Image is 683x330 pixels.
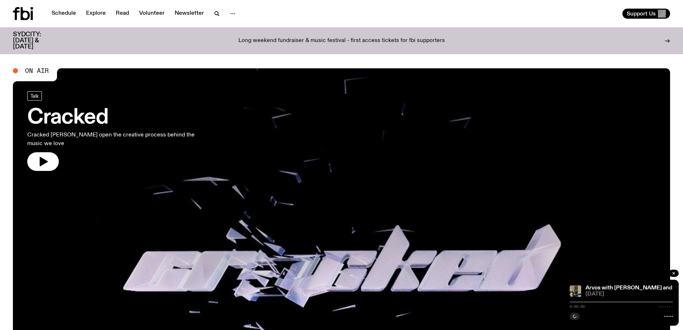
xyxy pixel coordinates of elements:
[585,292,673,297] span: [DATE]
[13,32,59,50] h3: SYDCITY: [DATE] & [DATE]
[238,38,445,44] p: Long weekend fundraiser & music festival - first access tickets for fbi supporters
[27,108,211,128] h3: Cracked
[570,285,581,297] img: Ruby wears a Collarbones t shirt and pretends to play the DJ decks, Al sings into a pringles can....
[170,9,208,19] a: Newsletter
[135,9,169,19] a: Volunteer
[27,131,211,148] p: Cracked [PERSON_NAME] open the creative process behind the music we love
[25,68,49,74] span: On Air
[627,10,656,17] span: Support Us
[658,305,673,308] span: -:--:--
[622,9,670,19] button: Support Us
[27,91,211,171] a: CrackedCracked [PERSON_NAME] open the creative process behind the music we love
[82,9,110,19] a: Explore
[570,305,585,308] span: 0:00:00
[27,91,42,101] a: Talk
[30,93,39,98] span: Talk
[112,9,133,19] a: Read
[47,9,80,19] a: Schedule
